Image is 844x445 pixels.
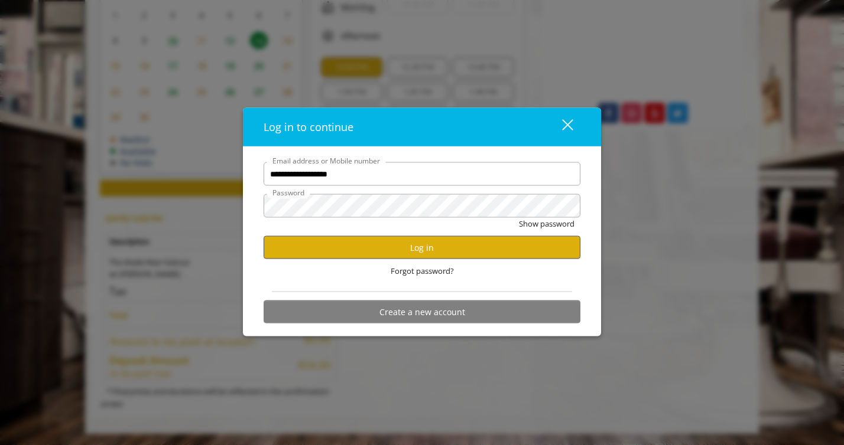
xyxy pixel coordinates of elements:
button: close dialog [540,115,580,139]
button: Create a new account [264,300,580,323]
span: Log in to continue [264,120,353,134]
button: Log in [264,236,580,259]
label: Password [267,187,310,198]
div: close dialog [548,118,572,136]
button: Show password [519,218,574,230]
span: Forgot password? [391,265,454,277]
label: Email address or Mobile number [267,155,386,166]
input: Email address or Mobile number [264,162,580,186]
input: Password [264,194,580,218]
